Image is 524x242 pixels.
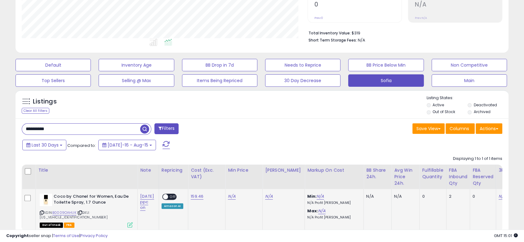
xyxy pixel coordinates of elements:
span: N/A [358,37,365,43]
p: N/A Profit [PERSON_NAME] [307,201,359,205]
div: FBA Reserved Qty [473,167,493,187]
div: seller snap | | [6,233,108,239]
div: Amazon AI [162,203,183,209]
small: Prev: N/A [415,16,427,20]
p: Listing States: [427,95,508,101]
div: ASIN: [40,194,133,227]
b: Short Term Storage Fees: [309,37,357,43]
div: Min Price [228,167,260,174]
span: OFF [168,194,178,200]
div: Avg Win Price 24h. [394,167,417,187]
button: Main [432,74,507,87]
div: Markup on Cost [307,167,361,174]
span: Columns [450,125,469,132]
span: 2025-09-15 15:01 GMT [494,233,518,239]
div: Title [38,167,135,174]
button: Sofia [348,74,424,87]
div: N/A [366,194,387,199]
a: Privacy Policy [80,233,108,239]
label: Active [433,102,444,108]
label: Out of Stock [433,109,455,114]
label: Archived [474,109,491,114]
a: Terms of Use [53,233,79,239]
button: Last 30 Days [22,140,66,150]
div: Clear All Filters [22,108,49,114]
button: Actions [476,123,502,134]
a: N/A [228,193,235,200]
b: Max: [307,208,318,214]
div: N/A [394,194,415,199]
button: Save View [412,123,445,134]
div: BB Share 24h. [366,167,389,180]
b: Min: [307,193,317,199]
div: Note [140,167,156,174]
div: Fulfillable Quantity [422,167,443,180]
div: Repricing [162,167,185,174]
button: Inventory Age [99,59,174,71]
div: 0 [473,194,491,199]
button: Items Being Repriced [182,74,257,87]
b: Coco by Chanel for Women, Eau De Toilette Spray, 1.7 Ounce [54,194,129,207]
div: 2 [449,194,465,199]
a: N/A [318,208,326,214]
button: Selling @ Max [99,74,174,87]
span: All listings that are currently out of stock and unavailable for purchase on Amazon [40,222,63,228]
span: Last 30 Days [32,142,59,148]
span: | SKU: [US_VEHICLE_IDENTIFICATION_NUMBER] [40,210,108,219]
div: FBA inbound Qty [449,167,468,187]
div: 0 [422,194,441,199]
button: Default [16,59,91,71]
button: Filters [154,123,179,134]
button: 30 Day Decrease [265,74,340,87]
a: N/A [265,193,273,200]
h5: Listings [33,97,57,106]
button: Needs to Reprice [265,59,340,71]
span: FBA [64,222,74,228]
a: N/A [499,193,506,200]
button: BB Drop in 7d [182,59,257,71]
a: B0009OAHUK [52,210,76,215]
th: The percentage added to the cost of goods (COGS) that forms the calculator for Min & Max prices. [305,165,364,189]
strong: Copyright [6,233,29,239]
p: N/A Profit [PERSON_NAME] [307,215,359,220]
label: Deactivated [474,102,497,108]
li: $319 [309,29,498,36]
h2: N/A [415,1,502,9]
a: [DATE] ppc on [140,193,154,211]
h2: 0 [314,1,402,9]
div: 3PL_Stock [499,167,523,174]
button: Columns [446,123,475,134]
button: [DATE]-16 - Aug-15 [98,140,156,150]
img: 31OAj0TUv9L._SL40_.jpg [40,194,52,206]
b: Total Inventory Value: [309,30,351,36]
small: Prev: 0 [314,16,323,20]
button: Non Competitive [432,59,507,71]
button: Top Sellers [16,74,91,87]
div: Cost (Exc. VAT) [191,167,223,180]
a: N/A [317,193,324,200]
div: [PERSON_NAME] [265,167,302,174]
span: Compared to: [67,143,96,148]
div: Displaying 1 to 1 of 1 items [453,156,502,162]
a: 159.46 [191,193,203,200]
span: [DATE]-16 - Aug-15 [108,142,148,148]
button: BB Price Below Min [348,59,424,71]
